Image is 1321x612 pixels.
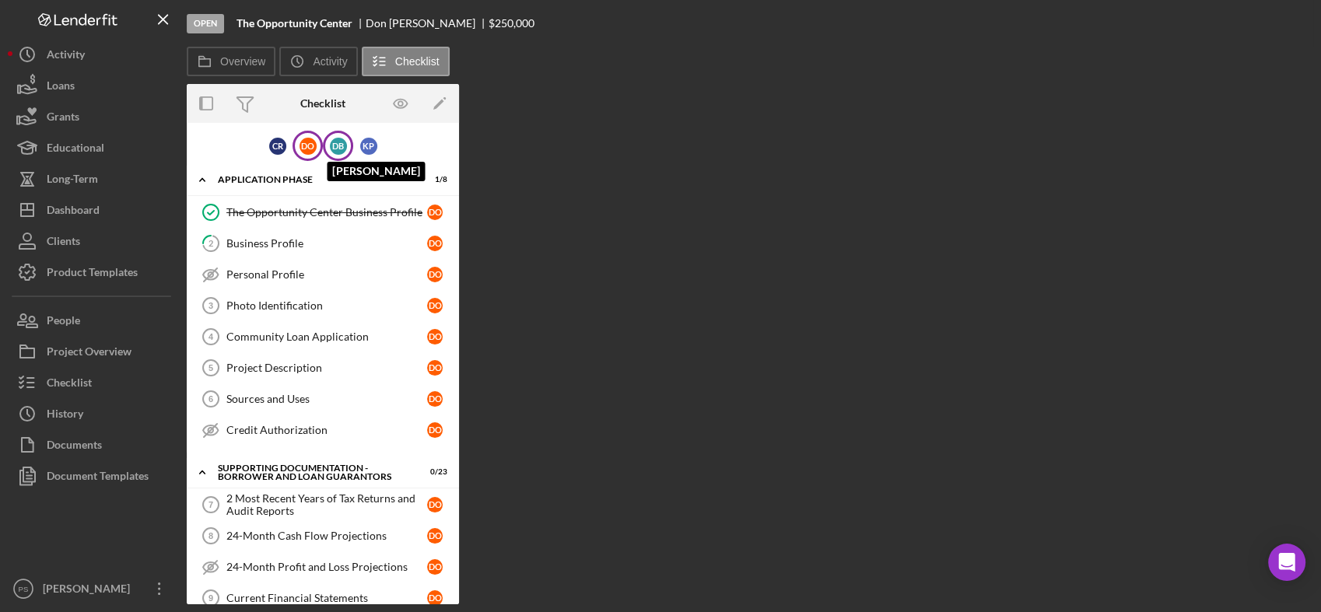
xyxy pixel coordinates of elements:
label: Activity [313,55,347,68]
button: Checklist [8,367,179,398]
tspan: 9 [208,593,213,603]
div: D B [330,138,347,155]
a: 3Photo IdentificationDO [194,290,451,321]
tspan: 4 [208,332,214,341]
div: Checklist [47,367,92,402]
a: Credit AuthorizationDO [194,414,451,446]
a: 4Community Loan ApplicationDO [194,321,451,352]
button: Activity [279,47,357,76]
label: Overview [220,55,265,68]
div: Don [PERSON_NAME] [366,17,489,30]
div: 24-Month Cash Flow Projections [226,530,427,542]
div: 24-Month Profit and Loss Projections [226,561,427,573]
a: Project Overview [8,336,179,367]
span: $250,000 [489,16,534,30]
div: D O [427,267,443,282]
b: The Opportunity Center [237,17,352,30]
div: D O [427,298,443,313]
div: D O [427,497,443,512]
div: Project Description [226,362,427,374]
tspan: 3 [208,301,213,310]
button: Dashboard [8,194,179,226]
div: Business Profile [226,237,427,250]
a: 24-Month Profit and Loss ProjectionsDO [194,551,451,582]
button: Grants [8,101,179,132]
div: D O [427,236,443,251]
div: Loans [47,70,75,105]
button: Overview [187,47,275,76]
div: D O [427,329,443,344]
text: PS [19,585,29,593]
tspan: 2 [208,238,213,248]
div: C R [269,138,286,155]
a: Clients [8,226,179,257]
div: D O [427,391,443,407]
div: D O [427,559,443,575]
div: People [47,305,80,340]
button: Product Templates [8,257,179,288]
button: Loans [8,70,179,101]
button: Documents [8,429,179,460]
div: Sources and Uses [226,393,427,405]
div: Supporting Documentation - Borrower and Loan Guarantors [218,463,408,481]
button: Educational [8,132,179,163]
a: The Opportunity Center Business ProfileDO [194,197,451,228]
div: Educational [47,132,104,167]
a: Personal ProfileDO [194,259,451,290]
div: Clients [47,226,80,261]
tspan: 7 [208,500,213,509]
div: Photo Identification [226,299,427,312]
a: 6Sources and UsesDO [194,383,451,414]
div: D O [427,360,443,376]
button: Checklist [362,47,450,76]
button: History [8,398,179,429]
div: Dashboard [47,194,100,229]
div: Long-Term [47,163,98,198]
button: Long-Term [8,163,179,194]
div: Community Loan Application [226,330,427,343]
div: 2 Most Recent Years of Tax Returns and Audit Reports [226,492,427,517]
div: History [47,398,83,433]
div: K P [360,138,377,155]
div: Product Templates [47,257,138,292]
div: D O [427,528,443,544]
div: D O [427,590,443,606]
button: Document Templates [8,460,179,491]
button: Activity [8,39,179,70]
div: The Opportunity Center Business Profile [226,206,427,219]
div: Grants [47,101,79,136]
div: Credit Authorization [226,424,427,436]
a: 72 Most Recent Years of Tax Returns and Audit ReportsDO [194,489,451,520]
div: 1 / 8 [419,175,447,184]
div: Current Financial Statements [226,592,427,604]
label: Checklist [395,55,440,68]
a: 5Project DescriptionDO [194,352,451,383]
div: [PERSON_NAME] [39,573,140,608]
a: 824-Month Cash Flow ProjectionsDO [194,520,451,551]
a: 2Business ProfileDO [194,228,451,259]
tspan: 5 [208,363,213,372]
div: D O [427,205,443,220]
div: D O [427,422,443,438]
div: Personal Profile [226,268,427,281]
button: People [8,305,179,336]
tspan: 8 [208,531,213,540]
div: Checklist [300,97,345,110]
div: Project Overview [47,336,131,371]
div: Open Intercom Messenger [1268,544,1305,581]
tspan: 6 [208,394,213,404]
button: PS[PERSON_NAME] [8,573,179,604]
div: Document Templates [47,460,149,495]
